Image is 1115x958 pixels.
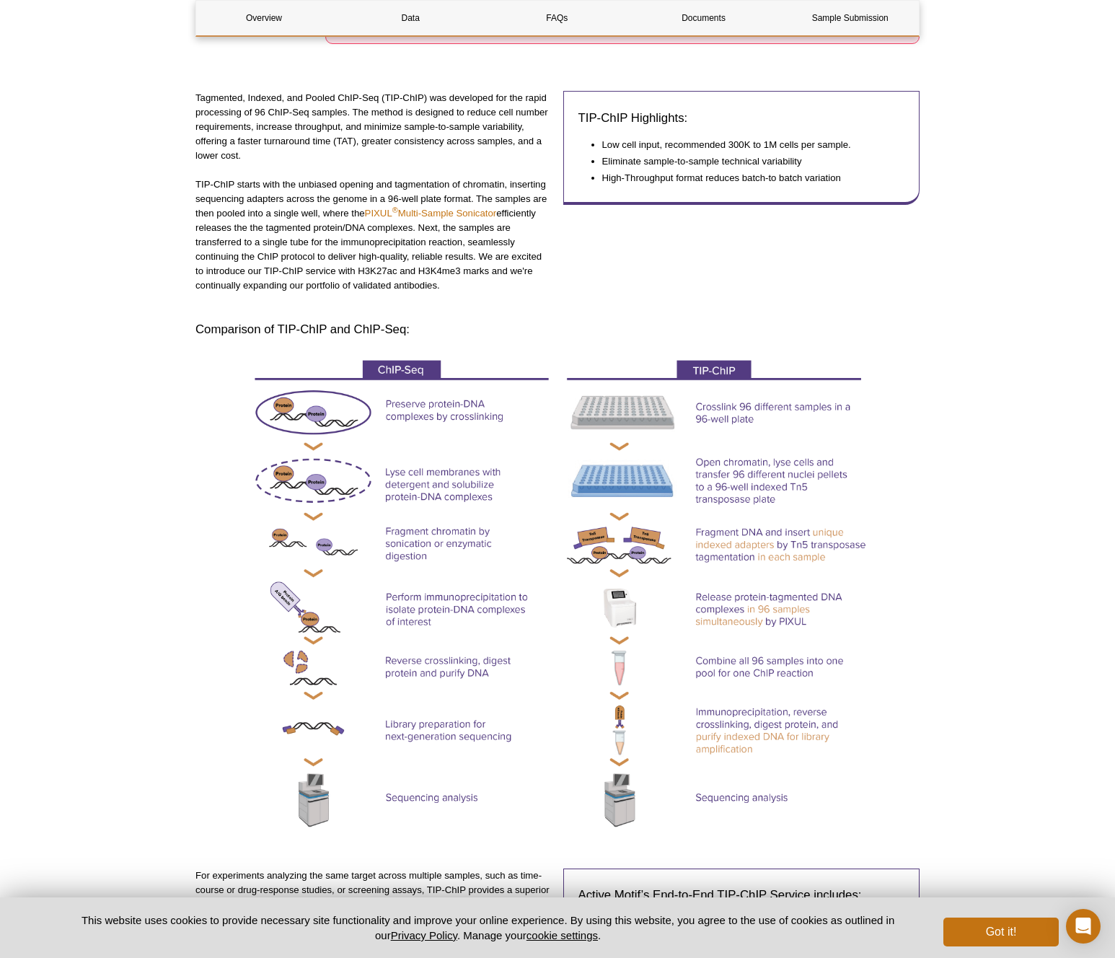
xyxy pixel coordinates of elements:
[783,1,918,35] a: Sample Submission
[489,1,625,35] a: FAQs
[392,206,398,214] sup: ®
[943,918,1059,946] button: Got it!
[195,869,552,955] p: For experiments analyzing the same target across multiple samples, such as time-course or drug-re...
[56,913,920,943] p: This website uses cookies to provide necessary site functionality and improve your online experie...
[196,1,332,35] a: Overview
[343,1,478,35] a: Data
[578,110,905,127] h3: TIP-ChIP Highlights:
[195,321,920,338] h3: Comparison of TIP-ChIP and ChIP-Seq:
[636,1,772,35] a: Documents
[1066,909,1101,944] div: Open Intercom Messenger
[578,887,905,904] h3: Active Motif’s End-to-End TIP-ChIP Service includes:
[195,177,552,293] p: TIP-ChIP starts with the unbiased opening and tagmentation of chromatin, inserting sequencing ada...
[391,929,457,941] a: Privacy Policy
[602,171,891,185] li: High-Throughput format reduces batch-to batch variation
[195,91,552,163] p: Tagmented, Indexed, and Pooled ChIP-Seq (TIP-ChIP) was developed for the rapid processing of 96 C...
[602,138,891,152] li: Low cell input, recommended 300K to 1M cells per sample.
[526,929,598,941] button: cookie settings
[602,154,891,169] li: Eliminate sample-to-sample technical variability
[365,208,497,219] a: PIXUL®Multi-Sample Sonicator
[233,349,882,839] img: TIP-ChIP and ChIP Comparison Chart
